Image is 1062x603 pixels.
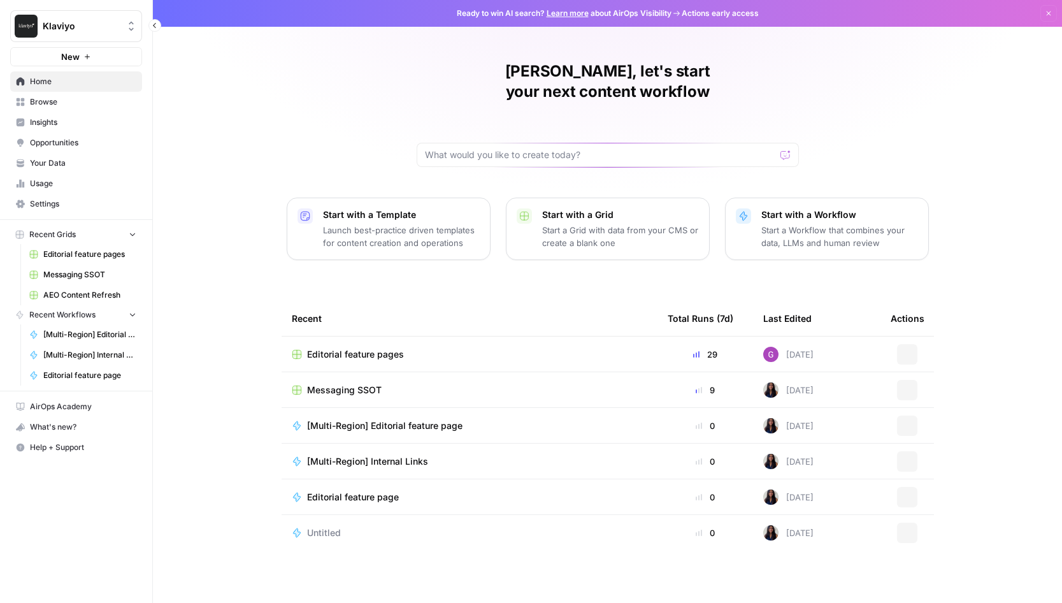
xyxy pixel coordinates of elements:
[29,309,96,321] span: Recent Workflows
[30,117,136,128] span: Insights
[307,455,428,468] span: [Multi-Region] Internal Links
[30,178,136,189] span: Usage
[763,347,814,362] div: [DATE]
[10,305,142,324] button: Recent Workflows
[292,419,647,432] a: [Multi-Region] Editorial feature page
[30,442,136,453] span: Help + Support
[43,269,136,280] span: Messaging SSOT
[547,8,589,18] a: Learn more
[10,417,142,437] button: What's new?
[292,455,647,468] a: [Multi-Region] Internal Links
[29,229,76,240] span: Recent Grids
[668,491,743,504] div: 0
[287,198,491,260] button: Start with a TemplateLaunch best-practice driven templates for content creation and operations
[763,454,779,469] img: rox323kbkgutb4wcij4krxobkpon
[43,370,136,381] span: Editorial feature page
[682,8,759,19] span: Actions early access
[668,527,743,539] div: 0
[10,92,142,112] a: Browse
[24,365,142,386] a: Editorial feature page
[307,348,404,361] span: Editorial feature pages
[43,20,120,33] span: Klaviyo
[292,527,647,539] a: Untitled
[24,345,142,365] a: [Multi-Region] Internal Links
[307,419,463,432] span: [Multi-Region] Editorial feature page
[10,173,142,194] a: Usage
[30,96,136,108] span: Browse
[30,198,136,210] span: Settings
[10,396,142,417] a: AirOps Academy
[10,153,142,173] a: Your Data
[43,249,136,260] span: Editorial feature pages
[763,382,779,398] img: rox323kbkgutb4wcij4krxobkpon
[10,71,142,92] a: Home
[10,437,142,458] button: Help + Support
[30,137,136,149] span: Opportunities
[24,244,142,265] a: Editorial feature pages
[15,15,38,38] img: Klaviyo Logo
[24,285,142,305] a: AEO Content Refresh
[763,418,779,433] img: rox323kbkgutb4wcij4krxobkpon
[668,301,733,336] div: Total Runs (7d)
[43,289,136,301] span: AEO Content Refresh
[417,61,799,102] h1: [PERSON_NAME], let's start your next content workflow
[30,401,136,412] span: AirOps Academy
[292,384,647,396] a: Messaging SSOT
[668,419,743,432] div: 0
[307,527,341,539] span: Untitled
[61,50,80,63] span: New
[761,224,918,249] p: Start a Workflow that combines your data, LLMs and human review
[10,112,142,133] a: Insights
[10,47,142,66] button: New
[307,491,399,504] span: Editorial feature page
[668,455,743,468] div: 0
[43,349,136,361] span: [Multi-Region] Internal Links
[668,384,743,396] div: 9
[763,382,814,398] div: [DATE]
[292,348,647,361] a: Editorial feature pages
[725,198,929,260] button: Start with a WorkflowStart a Workflow that combines your data, LLMs and human review
[10,10,142,42] button: Workspace: Klaviyo
[292,491,647,504] a: Editorial feature page
[307,384,382,396] span: Messaging SSOT
[891,301,924,336] div: Actions
[763,490,779,505] img: rox323kbkgutb4wcij4krxobkpon
[24,324,142,345] a: [Multi-Region] Editorial feature page
[542,224,699,249] p: Start a Grid with data from your CMS or create a blank one
[763,525,814,541] div: [DATE]
[425,149,775,161] input: What would you like to create today?
[457,8,671,19] span: Ready to win AI search? about AirOps Visibility
[292,301,647,336] div: Recent
[763,418,814,433] div: [DATE]
[323,208,480,221] p: Start with a Template
[10,133,142,153] a: Opportunities
[30,157,136,169] span: Your Data
[542,208,699,221] p: Start with a Grid
[763,301,812,336] div: Last Edited
[763,490,814,505] div: [DATE]
[43,329,136,340] span: [Multi-Region] Editorial feature page
[506,198,710,260] button: Start with a GridStart a Grid with data from your CMS or create a blank one
[30,76,136,87] span: Home
[24,265,142,285] a: Messaging SSOT
[761,208,918,221] p: Start with a Workflow
[763,347,779,362] img: a382ioujd0zahg0o9hprjabdk1s2
[10,225,142,244] button: Recent Grids
[763,525,779,541] img: rox323kbkgutb4wcij4krxobkpon
[10,194,142,214] a: Settings
[11,418,141,437] div: What's new?
[323,224,480,249] p: Launch best-practice driven templates for content creation and operations
[763,454,814,469] div: [DATE]
[668,348,743,361] div: 29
